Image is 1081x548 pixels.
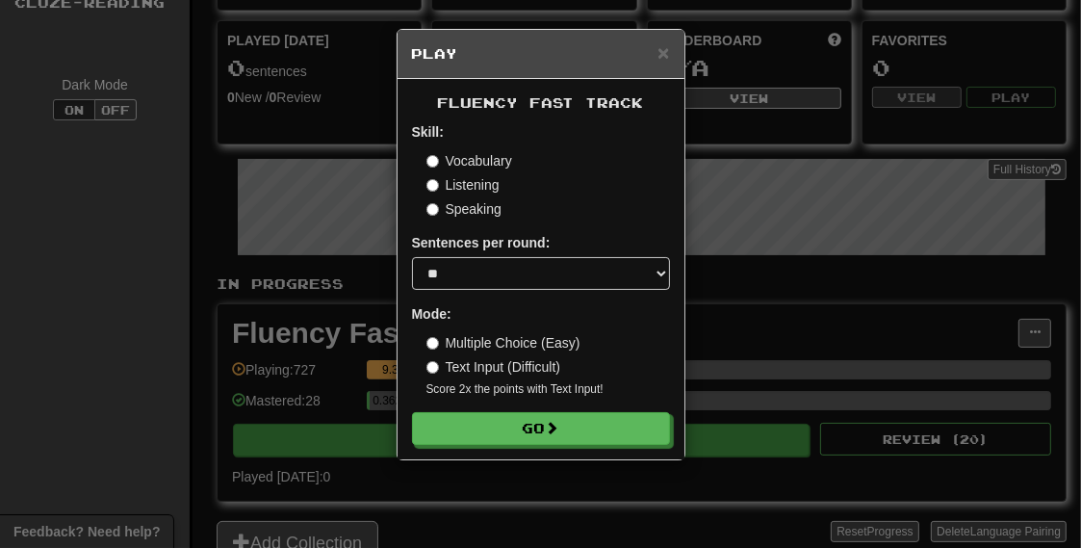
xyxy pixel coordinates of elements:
label: Multiple Choice (Easy) [426,333,580,352]
input: Multiple Choice (Easy) [426,337,439,350]
input: Vocabulary [426,155,439,168]
button: Go [412,412,670,445]
label: Vocabulary [426,151,512,170]
label: Speaking [426,199,502,219]
small: Score 2x the points with Text Input ! [426,381,670,398]
strong: Skill: [412,124,444,140]
input: Speaking [426,203,439,216]
input: Listening [426,179,439,192]
span: × [657,41,669,64]
label: Listening [426,175,500,195]
label: Text Input (Difficult) [426,357,561,377]
span: Fluency Fast Track [438,94,644,111]
strong: Mode: [412,306,451,322]
input: Text Input (Difficult) [426,361,439,374]
h5: Play [412,44,670,64]
label: Sentences per round: [412,233,551,252]
button: Close [657,42,669,63]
